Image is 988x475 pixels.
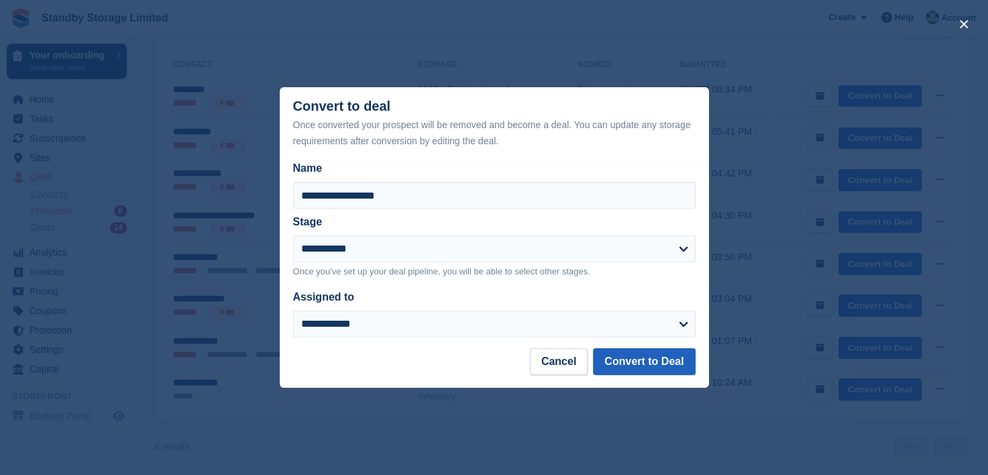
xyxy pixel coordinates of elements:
[293,265,696,278] p: Once you've set up your deal pipeline, you will be able to select other stages.
[953,13,975,35] button: close
[530,348,588,375] button: Cancel
[293,160,696,176] label: Name
[293,99,696,149] div: Convert to deal
[593,348,695,375] button: Convert to Deal
[293,117,696,149] div: Once converted your prospect will be removed and become a deal. You can update any storage requir...
[293,216,323,227] label: Stage
[293,291,355,303] label: Assigned to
